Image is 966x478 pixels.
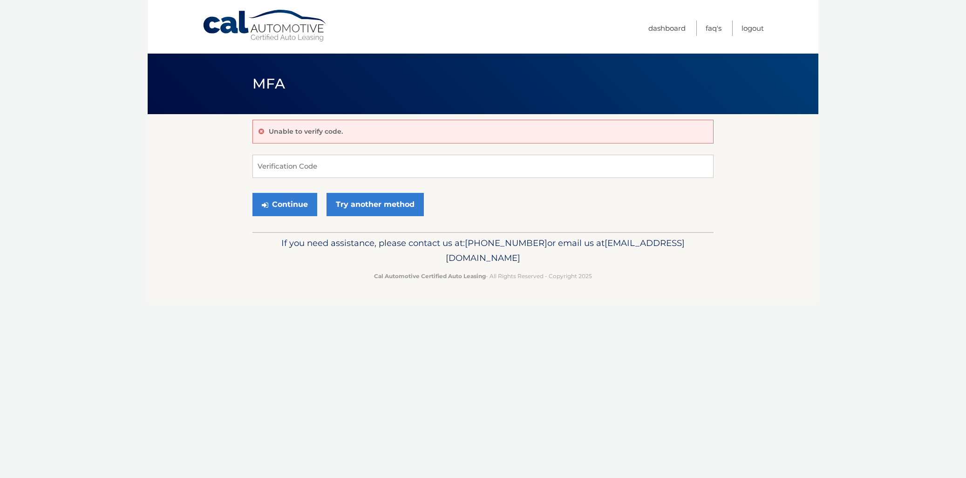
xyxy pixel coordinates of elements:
p: Unable to verify code. [269,127,343,136]
a: Dashboard [648,20,686,36]
input: Verification Code [252,155,714,178]
p: - All Rights Reserved - Copyright 2025 [259,271,707,281]
button: Continue [252,193,317,216]
strong: Cal Automotive Certified Auto Leasing [374,273,486,280]
span: MFA [252,75,285,92]
span: [PHONE_NUMBER] [465,238,547,248]
a: Logout [742,20,764,36]
a: FAQ's [706,20,721,36]
span: [EMAIL_ADDRESS][DOMAIN_NAME] [446,238,685,263]
p: If you need assistance, please contact us at: or email us at [259,236,707,266]
a: Cal Automotive [202,9,328,42]
a: Try another method [327,193,424,216]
